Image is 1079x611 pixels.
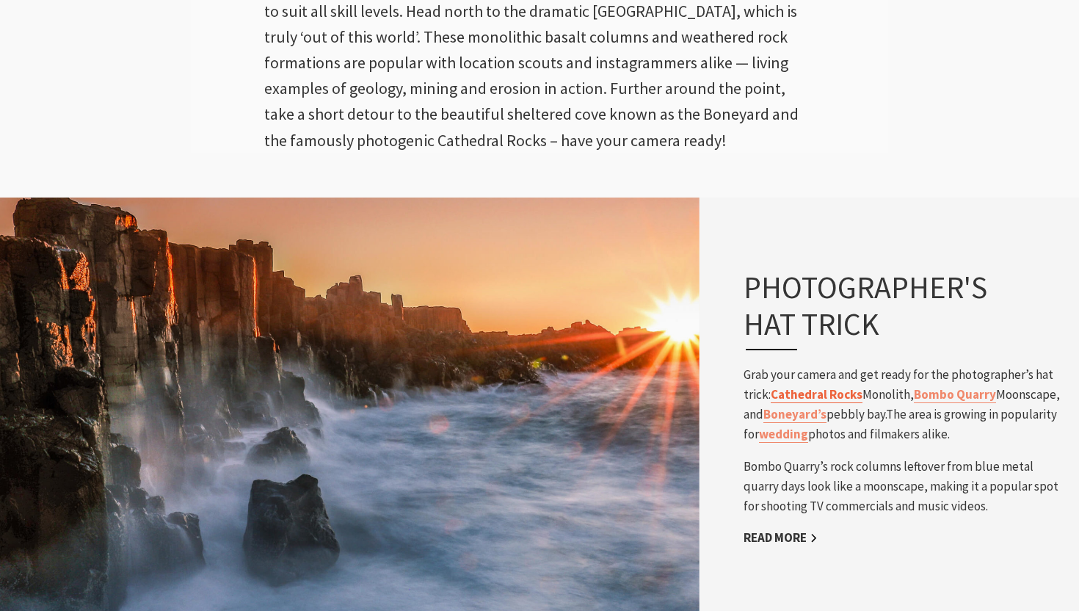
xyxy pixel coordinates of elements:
[763,406,826,423] a: Boneyard’s
[914,386,996,403] a: Bombo Quarry
[771,386,862,403] a: Cathedral Rocks
[744,457,1064,517] p: Bombo Quarry’s rock columns leftover from blue metal quarry days look like a moonscape, making it...
[744,269,1033,350] h3: Photographer's hat trick
[744,529,818,546] a: Read More
[744,365,1064,445] p: Grab your camera and get ready for the photographer’s hat trick: Monolith, Moonscape, and pebbly ...
[759,426,808,443] a: wedding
